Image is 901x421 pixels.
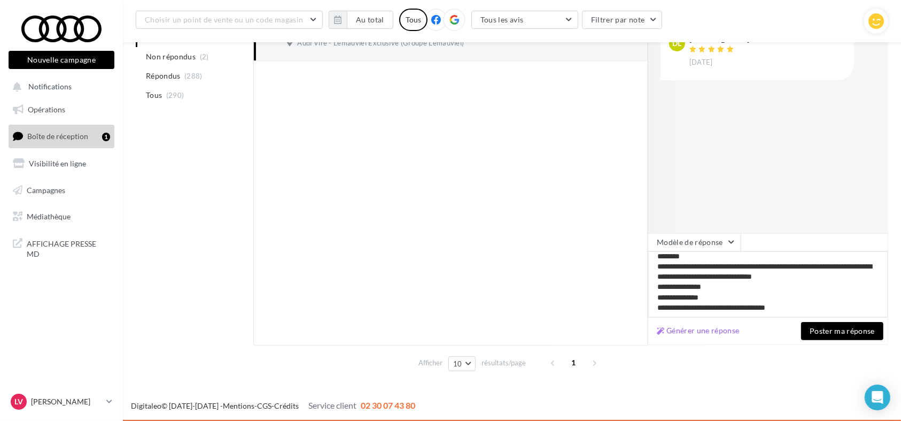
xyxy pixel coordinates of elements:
[6,205,116,228] a: Médiathèque
[6,232,116,264] a: AFFICHAGE PRESSE MD
[184,72,203,80] span: (288)
[582,11,663,29] button: Filtrer par note
[146,90,162,101] span: Tous
[689,35,749,43] div: [PERSON_NAME]
[801,322,883,340] button: Poster ma réponse
[471,11,578,29] button: Tous les avis
[27,212,71,221] span: Médiathèque
[297,39,464,48] span: Audi Vire - Lemauviel Exclusive (Groupe Lemauviel)
[329,11,393,29] button: Au total
[673,38,682,49] span: DL
[9,392,114,412] a: LV [PERSON_NAME]
[865,385,890,410] div: Open Intercom Messenger
[31,396,102,407] p: [PERSON_NAME]
[653,324,744,337] button: Générer une réponse
[480,15,524,24] span: Tous les avis
[257,401,271,410] a: CGS
[418,358,442,368] span: Afficher
[274,401,299,410] a: Crédits
[145,15,303,24] span: Choisir un point de vente ou un code magasin
[453,359,462,368] span: 10
[9,51,114,69] button: Nouvelle campagne
[146,51,196,62] span: Non répondus
[200,52,209,61] span: (2)
[361,400,415,410] span: 02 30 07 43 80
[14,396,23,407] span: LV
[131,401,415,410] span: © [DATE]-[DATE] - - -
[308,400,356,410] span: Service client
[28,82,72,91] span: Notifications
[6,125,116,148] a: Boîte de réception1
[166,91,184,99] span: (290)
[27,185,65,194] span: Campagnes
[648,233,741,251] button: Modèle de réponse
[6,98,116,121] a: Opérations
[347,11,393,29] button: Au total
[481,358,526,368] span: résultats/page
[102,133,110,141] div: 1
[28,105,65,114] span: Opérations
[448,356,476,371] button: 10
[689,58,713,67] span: [DATE]
[565,354,582,371] span: 1
[27,132,88,141] span: Boîte de réception
[6,179,116,202] a: Campagnes
[136,11,323,29] button: Choisir un point de vente ou un code magasin
[146,71,181,81] span: Répondus
[131,401,161,410] a: Digitaleo
[399,9,428,31] div: Tous
[29,159,86,168] span: Visibilité en ligne
[6,152,116,175] a: Visibilité en ligne
[223,401,254,410] a: Mentions
[27,236,110,259] span: AFFICHAGE PRESSE MD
